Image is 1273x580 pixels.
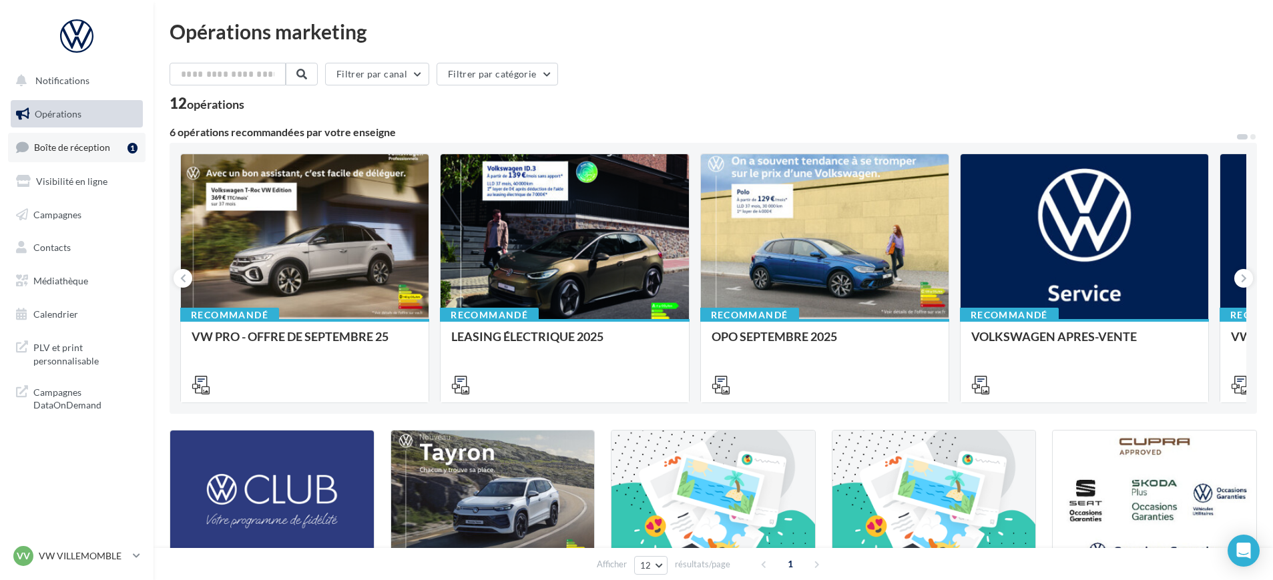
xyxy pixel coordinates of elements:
[1228,535,1260,567] div: Open Intercom Messenger
[33,242,71,253] span: Contacts
[8,333,146,372] a: PLV et print personnalisable
[8,133,146,162] a: Boîte de réception1
[325,63,429,85] button: Filtrer par canal
[187,98,244,110] div: opérations
[34,141,110,153] span: Boîte de réception
[8,100,146,128] a: Opérations
[33,308,78,320] span: Calendrier
[780,553,801,575] span: 1
[640,560,652,571] span: 12
[8,67,140,95] button: Notifications
[17,549,30,563] span: VV
[170,96,244,111] div: 12
[170,127,1236,137] div: 6 opérations recommandées par votre enseigne
[597,558,627,571] span: Afficher
[170,21,1257,41] div: Opérations marketing
[437,63,558,85] button: Filtrer par catégorie
[971,330,1198,356] div: VOLKSWAGEN APRES-VENTE
[451,330,678,356] div: LEASING ÉLECTRIQUE 2025
[39,549,128,563] p: VW VILLEMOMBLE
[8,300,146,328] a: Calendrier
[33,275,88,286] span: Médiathèque
[128,143,138,154] div: 1
[180,308,279,322] div: Recommandé
[36,176,107,187] span: Visibilité en ligne
[192,330,418,356] div: VW PRO - OFFRE DE SEPTEMBRE 25
[35,108,81,119] span: Opérations
[700,308,799,322] div: Recommandé
[35,75,89,86] span: Notifications
[960,308,1059,322] div: Recommandé
[11,543,143,569] a: VV VW VILLEMOMBLE
[8,267,146,295] a: Médiathèque
[440,308,539,322] div: Recommandé
[675,558,730,571] span: résultats/page
[634,556,668,575] button: 12
[33,338,138,367] span: PLV et print personnalisable
[712,330,938,356] div: OPO SEPTEMBRE 2025
[33,383,138,412] span: Campagnes DataOnDemand
[8,234,146,262] a: Contacts
[8,168,146,196] a: Visibilité en ligne
[33,208,81,220] span: Campagnes
[8,201,146,229] a: Campagnes
[8,378,146,417] a: Campagnes DataOnDemand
